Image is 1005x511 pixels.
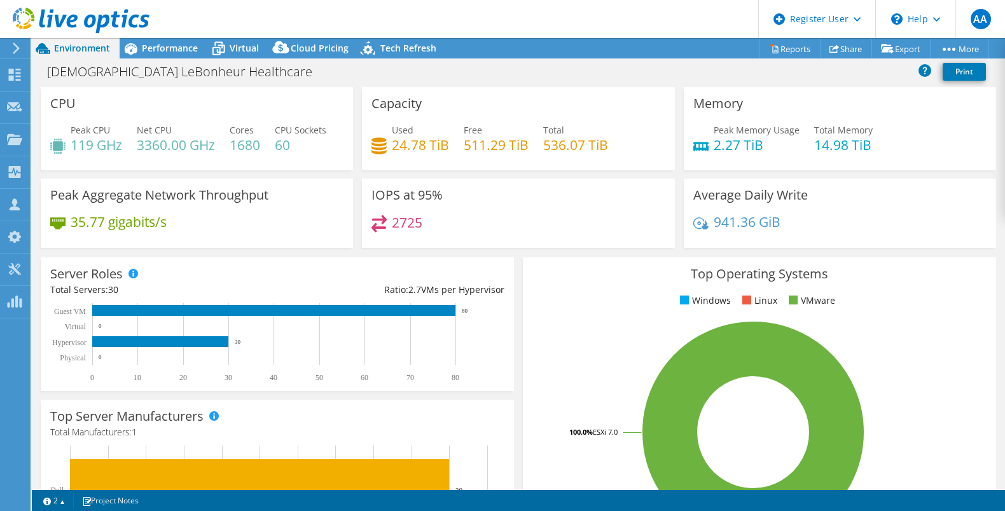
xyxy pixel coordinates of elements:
[50,188,268,202] h3: Peak Aggregate Network Throughput
[714,124,800,136] span: Peak Memory Usage
[452,373,459,382] text: 80
[820,39,872,58] a: Share
[137,138,215,152] h4: 3360.00 GHz
[408,283,421,296] span: 2.7
[50,97,76,111] h3: CPU
[714,215,780,229] h4: 941.36 GiB
[380,42,436,54] span: Tech Refresh
[50,283,277,297] div: Total Servers:
[371,97,422,111] h3: Capacity
[277,283,504,297] div: Ratio: VMs per Hypervisor
[406,373,414,382] text: 70
[392,138,449,152] h4: 24.78 TiB
[142,42,198,54] span: Performance
[871,39,931,58] a: Export
[593,427,618,437] tspan: ESXi 7.0
[532,267,987,281] h3: Top Operating Systems
[137,124,172,136] span: Net CPU
[543,124,564,136] span: Total
[50,409,204,423] h3: Top Server Manufacturers
[235,339,241,345] text: 30
[99,323,102,329] text: 0
[134,373,141,382] text: 10
[759,39,821,58] a: Reports
[930,39,989,58] a: More
[786,294,835,308] li: VMware
[464,124,482,136] span: Free
[270,373,277,382] text: 40
[891,13,903,25] svg: \n
[543,138,608,152] h4: 536.07 TiB
[315,373,323,382] text: 50
[230,124,254,136] span: Cores
[50,267,123,281] h3: Server Roles
[392,124,413,136] span: Used
[371,188,443,202] h3: IOPS at 95%
[693,97,743,111] h3: Memory
[50,425,504,439] h4: Total Manufacturers:
[392,215,422,229] h4: 2725
[275,124,326,136] span: CPU Sockets
[73,493,148,508] a: Project Notes
[65,322,87,331] text: Virtual
[814,124,873,136] span: Total Memory
[41,65,332,79] h1: [DEMOGRAPHIC_DATA] LeBonheur Healthcare
[814,138,873,152] h4: 14.98 TiB
[275,138,326,152] h4: 60
[739,294,777,308] li: Linux
[225,373,232,382] text: 30
[54,307,86,316] text: Guest VM
[132,426,137,438] span: 1
[179,373,187,382] text: 20
[52,338,87,347] text: Hypervisor
[361,373,368,382] text: 60
[464,138,529,152] h4: 511.29 TiB
[714,138,800,152] h4: 2.27 TiB
[50,486,64,494] text: Dell
[54,42,110,54] span: Environment
[99,354,102,360] text: 0
[108,283,118,296] span: 30
[455,486,463,494] text: 30
[71,124,110,136] span: Peak CPU
[462,308,468,314] text: 80
[90,373,94,382] text: 0
[71,215,167,229] h4: 35.77 gigabits/s
[569,427,593,437] tspan: 100.0%
[34,493,74,508] a: 2
[60,353,86,362] text: Physical
[943,63,986,81] a: Print
[230,42,259,54] span: Virtual
[677,294,731,308] li: Windows
[291,42,349,54] span: Cloud Pricing
[230,138,260,152] h4: 1680
[71,138,122,152] h4: 119 GHz
[693,188,808,202] h3: Average Daily Write
[971,9,991,29] span: AA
